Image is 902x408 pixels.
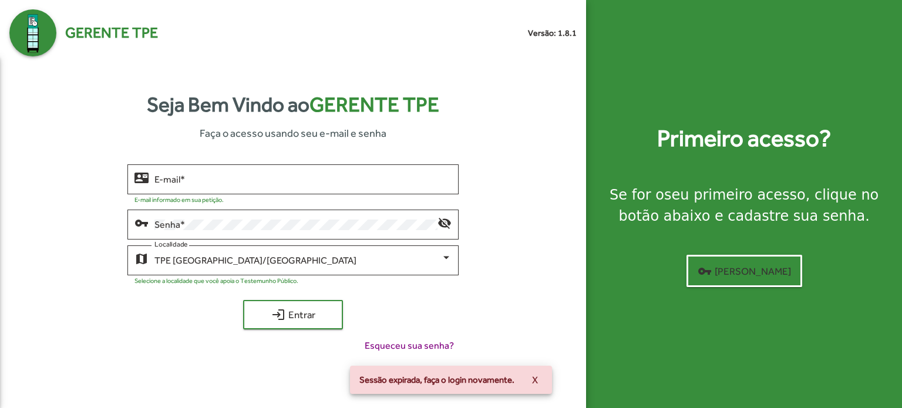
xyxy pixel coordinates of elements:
[528,27,577,39] small: Versão: 1.8.1
[698,261,791,282] span: [PERSON_NAME]
[200,125,386,141] span: Faça o acesso usando seu e-mail e senha
[600,184,888,227] div: Se for o , clique no botão abaixo e cadastre sua senha.
[437,215,452,230] mat-icon: visibility_off
[65,22,158,44] span: Gerente TPE
[359,374,514,386] span: Sessão expirada, faça o login novamente.
[134,215,149,230] mat-icon: vpn_key
[698,264,712,278] mat-icon: vpn_key
[134,196,224,203] mat-hint: E-mail informado em sua petição.
[686,255,802,287] button: [PERSON_NAME]
[523,369,547,390] button: X
[134,251,149,265] mat-icon: map
[9,9,56,56] img: Logo Gerente
[147,89,439,120] strong: Seja Bem Vindo ao
[309,93,439,116] span: Gerente TPE
[271,308,285,322] mat-icon: login
[365,339,454,353] span: Esqueceu sua senha?
[243,300,343,329] button: Entrar
[154,255,356,266] span: TPE [GEOGRAPHIC_DATA]/[GEOGRAPHIC_DATA]
[532,369,538,390] span: X
[664,187,806,203] strong: seu primeiro acesso
[254,304,332,325] span: Entrar
[657,121,831,156] strong: Primeiro acesso?
[134,170,149,184] mat-icon: contact_mail
[134,277,298,284] mat-hint: Selecione a localidade que você apoia o Testemunho Público.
